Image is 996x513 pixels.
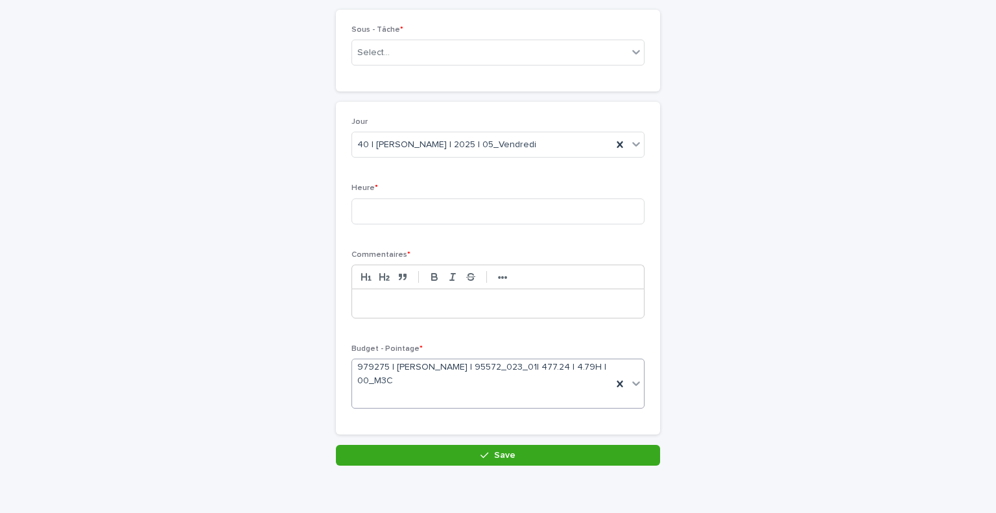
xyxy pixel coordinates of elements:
[351,345,423,353] span: Budget - Pointage
[336,445,660,466] button: Save
[494,451,516,460] span: Save
[351,251,410,259] span: Commentaires
[351,118,368,126] span: Jour
[351,26,403,34] span: Sous - Tâche
[357,46,390,60] div: Select...
[498,272,508,283] strong: •••
[357,138,536,152] span: 40 | [PERSON_NAME] | 2025 | 05_Vendredi
[493,269,512,285] button: •••
[351,184,378,192] span: Heure
[357,361,607,388] span: 979275 | [PERSON_NAME] | 95572_023_01| 477.24 | 4.79H | 00_M3C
